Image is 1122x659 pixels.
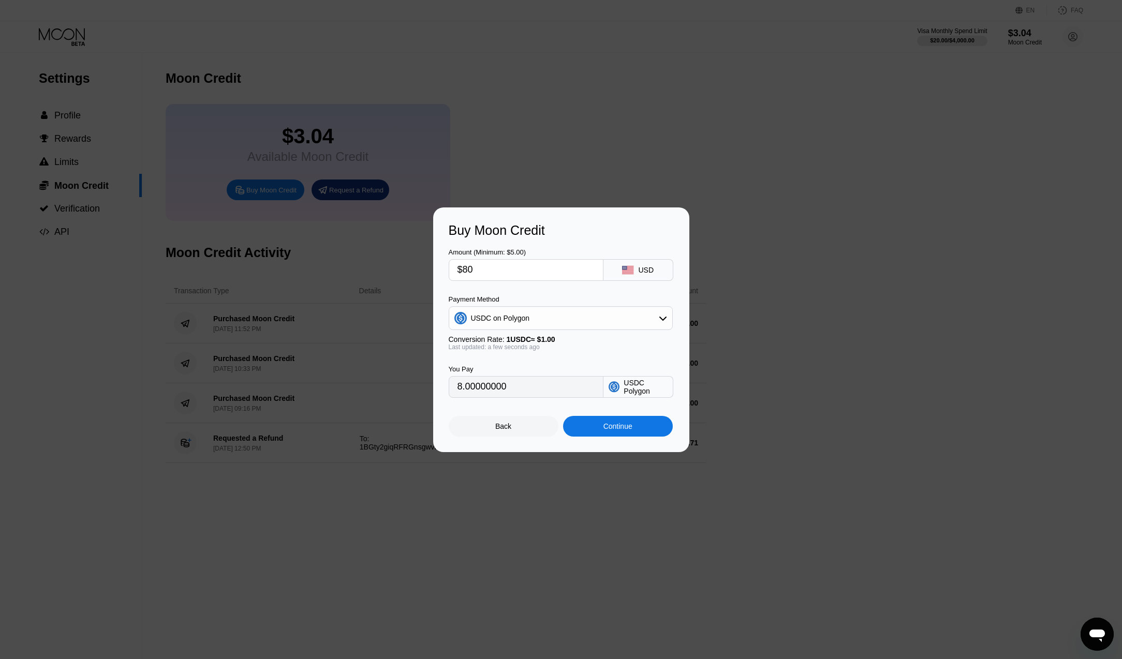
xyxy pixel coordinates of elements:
iframe: Кнопка запуска окна обмена сообщениями [1081,618,1114,651]
div: You Pay [449,365,603,373]
div: Amount (Minimum: $5.00) [449,248,603,256]
div: USDC on Polygon [449,308,672,328]
div: Back [495,422,511,430]
div: Conversion Rate: [449,335,673,343]
div: USD [638,266,654,274]
input: $0.00 [457,260,595,280]
div: Continue [563,416,673,437]
div: USDC on Polygon [471,314,530,322]
div: USDC Polygon [624,379,667,395]
span: 1 USDC ≈ $1.00 [507,335,555,343]
div: Continue [603,422,632,430]
div: Back [449,416,558,437]
div: Last updated: a few seconds ago [449,343,673,351]
div: Payment Method [449,295,673,303]
div: Buy Moon Credit [449,223,674,238]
